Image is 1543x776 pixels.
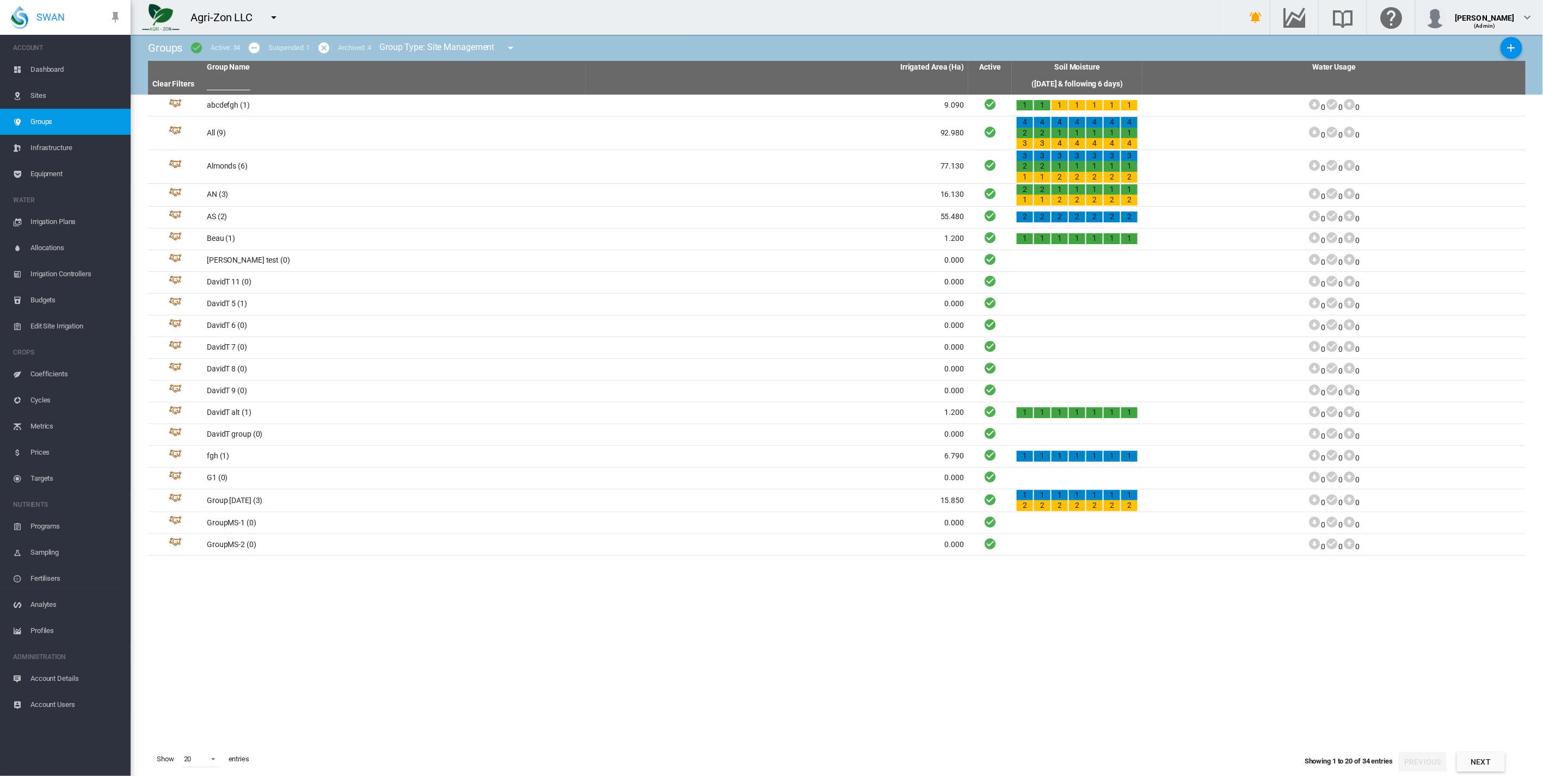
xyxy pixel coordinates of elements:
[30,666,122,692] span: Account Details
[148,272,202,293] td: Group Id: 44524
[148,150,202,183] td: Group Id: 10582
[1086,490,1103,501] div: 1
[945,343,964,351] span: 0.000
[1069,490,1085,501] div: 1
[184,755,192,763] div: 20
[940,128,964,137] span: 92.980
[148,228,202,250] td: Group Id: 47420
[148,41,182,54] span: Groups
[148,250,1526,272] tr: Group Id: 47959 [PERSON_NAME] test (0) 0.000 Active 000
[169,471,182,485] img: 4.svg
[1086,233,1103,244] div: 1
[1245,7,1267,28] button: icon-bell-ring
[1330,11,1356,24] md-icon: Search the knowledge base
[148,468,1526,489] tr: Group Id: 47763 G1 (0) 0.000 Active 000
[1086,100,1103,111] div: 1
[1069,161,1085,172] div: 1
[1086,184,1103,195] div: 1
[1308,280,1360,288] span: 0 0 0
[1034,500,1050,511] div: 2
[148,294,1526,315] tr: Group Id: 44518 DavidT 5 (1) 0.000 Active 000
[945,256,964,264] span: 0.000
[1069,500,1085,511] div: 2
[1069,212,1085,222] div: 2
[169,99,182,112] img: 4.svg
[1086,407,1103,418] div: 1
[945,430,964,438] span: 0.000
[940,212,964,221] span: 55.480
[1121,138,1138,149] div: 4
[202,61,586,74] th: Group Name
[945,386,964,395] span: 0.000
[202,184,586,206] td: AN (3)
[940,496,964,505] span: 15.850
[1121,212,1138,222] div: 2
[1052,233,1068,244] div: 1
[1308,214,1360,223] span: 0 0 0
[13,39,122,57] span: ACCOUNT
[1308,367,1360,375] span: 0 0 0
[1121,490,1138,501] div: 1
[1017,195,1033,206] div: 1
[1086,451,1103,462] div: 1
[1121,128,1138,139] div: 1
[940,190,964,198] span: 16.130
[202,512,586,533] td: GroupMS-1 (0)
[1104,195,1120,206] div: 2
[500,37,521,59] button: icon-menu-down
[1086,172,1103,183] div: 2
[983,252,997,266] i: Active
[1034,451,1050,462] div: 1
[169,538,182,551] img: 4.svg
[1308,388,1360,397] span: 0 0 0
[202,315,586,337] td: DavidT 6 (0)
[30,261,122,287] span: Irrigation Controllers
[1378,11,1404,24] md-icon: Click here for help
[30,209,122,235] span: Irrigation Plans
[983,296,997,309] i: Active
[1034,184,1050,195] div: 2
[1017,500,1033,511] div: 2
[1455,8,1515,19] div: [PERSON_NAME]
[1121,151,1138,162] div: 3
[1086,161,1103,172] div: 1
[202,446,586,467] td: fgh (1)
[1069,184,1085,195] div: 1
[169,406,182,419] img: 4.svg
[1034,172,1050,183] div: 1
[1017,184,1033,195] div: 2
[1034,212,1050,222] div: 2
[248,41,261,54] md-icon: icon-minus-circle
[1104,184,1120,195] div: 1
[1086,151,1103,162] div: 3
[148,424,202,445] td: Group Id: 44514
[268,43,310,53] div: Suspended: 1
[148,512,202,533] td: Group Id: 47901
[169,450,182,463] img: 4.svg
[169,232,182,245] img: 4.svg
[169,341,182,354] img: 4.svg
[190,41,203,54] md-icon: icon-checkbox-marked-circle
[945,101,964,109] span: 9.090
[202,402,586,424] td: DavidT alt (1)
[1052,212,1068,222] div: 2
[30,692,122,718] span: Account Users
[1501,37,1522,59] button: Add New Group
[30,135,122,161] span: Infrastructure
[148,228,1526,250] tr: Group Id: 47420 Beau (1) 1.200 Active 1 1 1 1 1 1 1 000
[169,428,182,441] img: 4.svg
[1069,451,1085,462] div: 1
[983,187,997,200] i: Active
[186,37,207,59] button: icon-checkbox-marked-circle
[1121,184,1138,195] div: 1
[317,41,330,54] md-icon: icon-cancel
[983,339,997,353] i: Active
[202,228,586,250] td: Beau (1)
[1424,7,1446,28] img: profile.jpg
[1052,172,1068,183] div: 2
[202,95,586,116] td: abcdefgh (1)
[1034,138,1050,149] div: 3
[267,11,280,24] md-icon: icon-menu-down
[1069,233,1085,244] div: 1
[169,319,182,332] img: 4.svg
